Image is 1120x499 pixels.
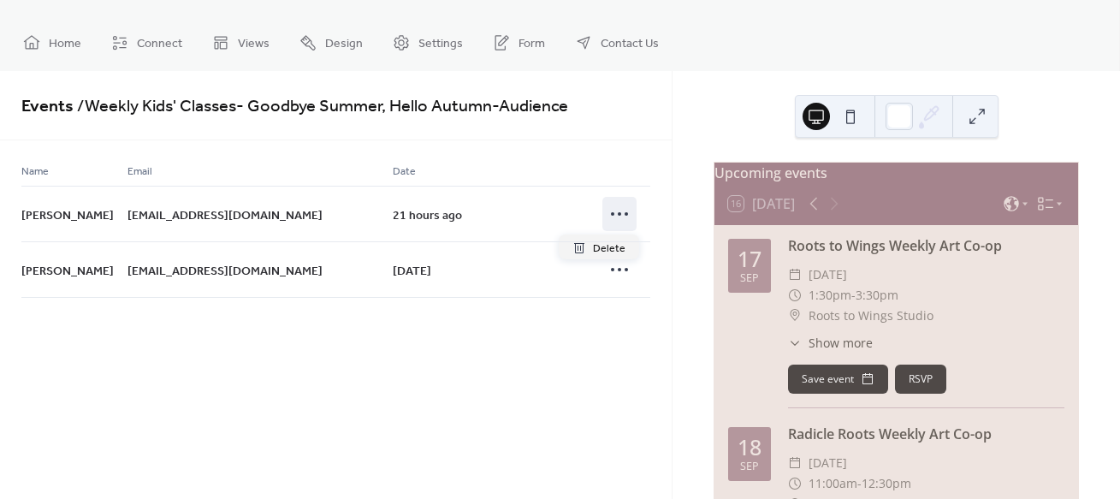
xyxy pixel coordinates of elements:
a: Settings [380,21,476,64]
span: 11:00am [809,473,857,494]
div: ​ [788,306,802,326]
span: Date [393,163,416,181]
a: Form [480,21,558,64]
span: Form [519,35,545,53]
span: 12:30pm [862,473,911,494]
span: 21 hours ago [393,206,462,224]
span: Contact Us [601,35,659,53]
a: Contact Us [562,21,672,64]
div: ​ [788,453,802,473]
a: Connect [98,21,195,64]
div: Sep [740,461,759,472]
div: 17 [738,248,761,270]
div: Upcoming events [714,163,1078,183]
div: Roots to Wings Weekly Art Co-op [788,235,1064,256]
span: Show more [809,334,873,352]
div: ​ [788,264,802,285]
span: Name [21,163,49,181]
button: ​Show more [788,334,873,352]
span: 1:30pm [809,285,851,306]
span: - [857,473,862,494]
a: Home [10,21,94,64]
span: [DATE] [393,262,431,280]
span: [EMAIL_ADDRESS][DOMAIN_NAME] [127,262,323,280]
button: Save event [788,365,888,394]
a: Events [21,90,74,123]
span: Home [49,35,81,53]
span: Email [127,163,152,181]
div: ​ [788,285,802,306]
button: RSVP [895,365,946,394]
span: Design [325,35,363,53]
div: Radicle Roots Weekly Art Co-op [788,424,1064,444]
span: Views [238,35,270,53]
span: Settings [418,35,463,53]
span: Roots to Wings Studio [809,306,933,326]
span: [DATE] [809,264,847,285]
div: Sep [740,273,759,284]
span: [PERSON_NAME] [21,262,114,280]
div: 18 [738,437,761,458]
div: ​ [788,473,802,494]
span: - [851,285,856,306]
a: Design [287,21,376,64]
span: [DATE] [809,453,847,473]
div: ​ [788,334,802,352]
span: Connect [137,35,182,53]
span: [PERSON_NAME] [21,206,114,224]
span: 3:30pm [856,285,898,306]
span: [EMAIL_ADDRESS][DOMAIN_NAME] [127,206,323,224]
span: / Weekly Kids' Classes- Goodbye Summer, Hello Autumn - Audience [74,90,568,123]
a: Views [199,21,282,64]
